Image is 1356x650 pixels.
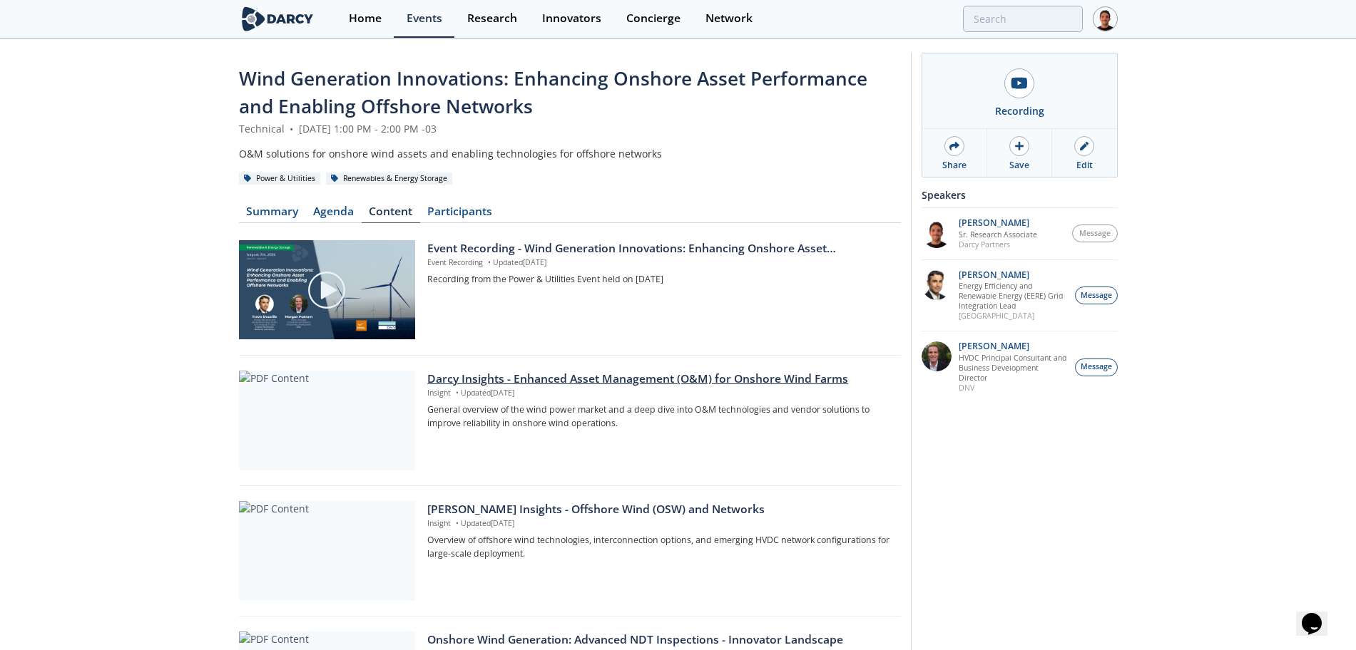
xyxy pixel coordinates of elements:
[427,388,890,399] p: Insight Updated [DATE]
[1076,159,1093,172] div: Edit
[922,270,952,300] img: 76c95a87-c68e-4104-8137-f842964b9bbb
[326,172,453,185] div: Renewables & Energy Storage
[407,13,442,24] div: Events
[959,229,1037,239] p: Sr. Research Associate
[239,501,901,601] a: PDF Content [PERSON_NAME] Insights - Offshore Wind (OSW) and Networks Insight •Updated[DATE] Over...
[1081,361,1112,373] span: Message
[427,257,890,269] p: Event Recording Updated [DATE]
[1075,287,1118,304] button: Message
[427,534,890,560] p: Overview of offshore wind technologies, interconnection options, and emerging HVDC network config...
[420,206,500,223] a: Participants
[942,159,967,172] div: Share
[959,218,1037,228] p: [PERSON_NAME]
[427,273,890,286] p: Recording from the Power & Utilities Event held on [DATE]
[959,270,1067,280] p: [PERSON_NAME]
[959,311,1067,321] p: [GEOGRAPHIC_DATA]
[959,341,1067,351] p: [PERSON_NAME]
[959,281,1067,311] p: Energy Efficiency and Renewable Energy (EERE) Grid Integration Lead
[427,501,890,518] div: [PERSON_NAME] Insights - Offshore Wind (OSW) and Networks
[705,13,753,24] div: Network
[427,518,890,530] p: Insight Updated [DATE]
[1079,228,1111,239] span: Message
[1296,593,1342,636] iframe: chat widget
[922,341,952,371] img: a7c90837-2c3a-4a26-86b5-b32fe3f4a414
[959,239,1037,249] p: Darcy Partners
[239,6,317,31] img: logo-wide.svg
[427,403,890,430] p: General overview of the wind power market and a deep dive into O&M technologies and vendor soluti...
[239,66,867,119] span: Wind Generation Innovations: Enhancing Onshore Asset Performance and Enabling Offshore Networks
[963,6,1083,32] input: Advanced Search
[1009,159,1029,172] div: Save
[922,53,1117,128] a: Recording
[467,13,517,24] div: Research
[239,240,901,340] a: Video Content Event Recording - Wind Generation Innovations: Enhancing Onshore Asset Performance ...
[1081,290,1112,301] span: Message
[239,172,321,185] div: Power & Utilities
[1052,129,1116,177] a: Edit
[485,257,493,267] span: •
[427,371,890,388] div: Darcy Insights - Enhanced Asset Management (O&M) for Onshore Wind Farms
[995,103,1044,118] div: Recording
[239,240,415,339] img: Video Content
[349,13,382,24] div: Home
[922,218,952,248] img: 26c34c91-05b5-44cd-9eb8-fbe8adb38672
[922,182,1118,207] div: Speakers
[959,353,1067,383] p: HVDC Principal Consultant and Business Development Director
[427,631,890,649] div: Onshore Wind Generation: Advanced NDT Inspections - Innovator Landscape
[307,270,347,310] img: play-chapters-gray.svg
[362,206,420,223] a: Content
[239,121,901,136] div: Technical [DATE] 1:00 PM - 2:00 PM -03
[959,383,1067,393] p: DNV
[1072,225,1118,242] button: Message
[1093,6,1118,31] img: Profile
[453,388,461,398] span: •
[626,13,680,24] div: Concierge
[453,518,461,528] span: •
[427,240,890,257] div: Event Recording - Wind Generation Innovations: Enhancing Onshore Asset Performance and Enabling O...
[239,371,901,470] a: PDF Content Darcy Insights - Enhanced Asset Management (O&M) for Onshore Wind Farms Insight •Upda...
[287,122,296,135] span: •
[239,146,901,161] div: O&M solutions for onshore wind assets and enabling technologies for offshore networks
[306,206,362,223] a: Agenda
[542,13,601,24] div: Innovators
[239,206,306,223] a: Summary
[1075,358,1118,376] button: Message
